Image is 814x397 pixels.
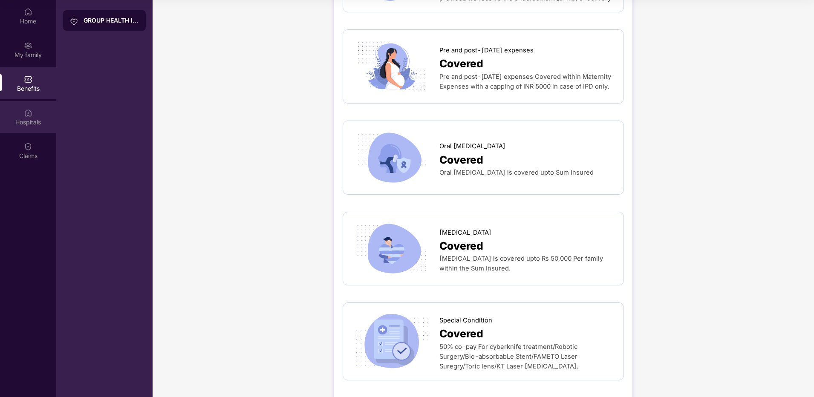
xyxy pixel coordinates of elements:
img: svg+xml;base64,PHN2ZyBpZD0iSG9tZSIgeG1sbnM9Imh0dHA6Ly93d3cudzMub3JnLzIwMDAvc3ZnIiB3aWR0aD0iMjAiIG... [24,8,32,16]
span: Covered [439,238,483,254]
div: GROUP HEALTH INSURANCE [84,16,139,25]
span: Special Condition [439,316,492,325]
span: Covered [439,152,483,168]
span: Oral [MEDICAL_DATA] is covered upto Sum Insured [439,169,594,176]
span: 50% co-pay For cyberknife treatment/Robotic Surgery/Bio-absorbabLe Stent/FAMETO Laser Suregry/Tor... [439,343,578,370]
span: Pre and post-[DATE] expenses [439,46,534,55]
img: icon [352,129,432,186]
img: svg+xml;base64,PHN2ZyB3aWR0aD0iMjAiIGhlaWdodD0iMjAiIHZpZXdCb3g9IjAgMCAyMCAyMCIgZmlsbD0ibm9uZSIgeG... [70,17,78,25]
img: icon [352,38,432,95]
img: svg+xml;base64,PHN2ZyBpZD0iQ2xhaW0iIHhtbG5zPSJodHRwOi8vd3d3LnczLm9yZy8yMDAwL3N2ZyIgd2lkdGg9IjIwIi... [24,142,32,151]
img: svg+xml;base64,PHN2ZyB3aWR0aD0iMjAiIGhlaWdodD0iMjAiIHZpZXdCb3g9IjAgMCAyMCAyMCIgZmlsbD0ibm9uZSIgeG... [24,41,32,50]
span: Covered [439,325,483,342]
img: icon [352,221,432,277]
span: Pre and post-[DATE] expenses Covered within Maternity Expenses with a capping of INR 5000 in case... [439,73,611,90]
span: [MEDICAL_DATA] is covered upto Rs 50,000 Per family within the Sum Insured. [439,255,603,272]
img: icon [352,314,432,370]
img: svg+xml;base64,PHN2ZyBpZD0iSG9zcGl0YWxzIiB4bWxucz0iaHR0cDovL3d3dy53My5vcmcvMjAwMC9zdmciIHdpZHRoPS... [24,109,32,117]
span: Covered [439,55,483,72]
span: Oral [MEDICAL_DATA] [439,141,505,151]
span: [MEDICAL_DATA] [439,228,491,238]
img: svg+xml;base64,PHN2ZyBpZD0iQmVuZWZpdHMiIHhtbG5zPSJodHRwOi8vd3d3LnczLm9yZy8yMDAwL3N2ZyIgd2lkdGg9Ij... [24,75,32,83]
